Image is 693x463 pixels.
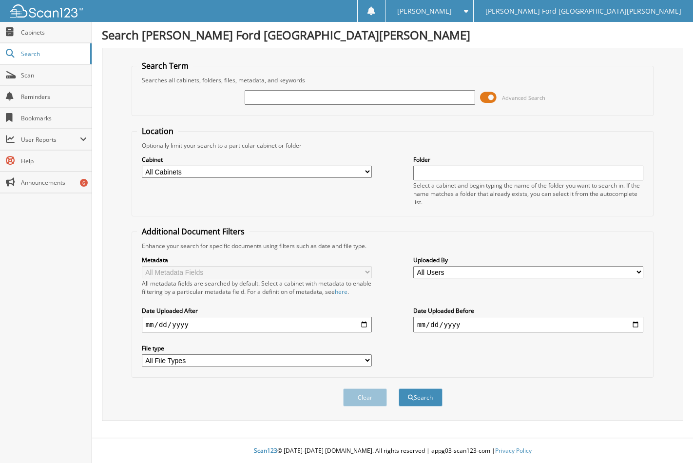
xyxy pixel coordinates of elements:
[137,226,250,237] legend: Additional Document Filters
[142,344,372,352] label: File type
[21,71,87,79] span: Scan
[413,155,643,164] label: Folder
[413,317,643,332] input: end
[502,94,545,101] span: Advanced Search
[80,179,88,187] div: 6
[485,8,681,14] span: [PERSON_NAME] Ford [GEOGRAPHIC_DATA][PERSON_NAME]
[21,157,87,165] span: Help
[21,135,80,144] span: User Reports
[21,178,87,187] span: Announcements
[137,141,649,150] div: Optionally limit your search to a particular cabinet or folder
[10,4,83,18] img: scan123-logo-white.svg
[21,28,87,37] span: Cabinets
[142,317,372,332] input: start
[413,307,643,315] label: Date Uploaded Before
[102,27,683,43] h1: Search [PERSON_NAME] Ford [GEOGRAPHIC_DATA][PERSON_NAME]
[335,288,347,296] a: here
[137,242,649,250] div: Enhance your search for specific documents using filters such as date and file type.
[413,256,643,264] label: Uploaded By
[137,126,178,136] legend: Location
[413,181,643,206] div: Select a cabinet and begin typing the name of the folder you want to search in. If the name match...
[142,279,372,296] div: All metadata fields are searched by default. Select a cabinet with metadata to enable filtering b...
[343,388,387,406] button: Clear
[92,439,693,463] div: © [DATE]-[DATE] [DOMAIN_NAME]. All rights reserved | appg03-scan123-com |
[137,76,649,84] div: Searches all cabinets, folders, files, metadata, and keywords
[137,60,193,71] legend: Search Term
[495,446,532,455] a: Privacy Policy
[21,93,87,101] span: Reminders
[21,50,85,58] span: Search
[142,307,372,315] label: Date Uploaded After
[254,446,277,455] span: Scan123
[142,256,372,264] label: Metadata
[399,388,443,406] button: Search
[142,155,372,164] label: Cabinet
[21,114,87,122] span: Bookmarks
[397,8,452,14] span: [PERSON_NAME]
